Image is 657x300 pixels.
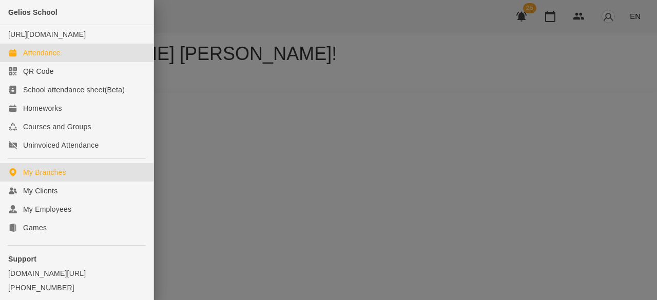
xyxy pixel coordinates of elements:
[23,103,62,113] div: Homeworks
[23,167,66,177] div: My Branches
[23,223,47,233] div: Games
[23,48,61,58] div: Attendance
[23,85,125,95] div: School attendance sheet(Beta)
[8,268,145,278] a: [DOMAIN_NAME][URL]
[8,254,145,264] p: Support
[23,140,99,150] div: Uninvoiced Attendance
[8,8,57,16] span: Gelios School
[23,66,54,76] div: QR Code
[23,186,57,196] div: My Clients
[23,204,71,214] div: My Employees
[8,30,86,38] a: [URL][DOMAIN_NAME]
[8,283,145,293] a: [PHONE_NUMBER]
[23,122,91,132] div: Courses and Groups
